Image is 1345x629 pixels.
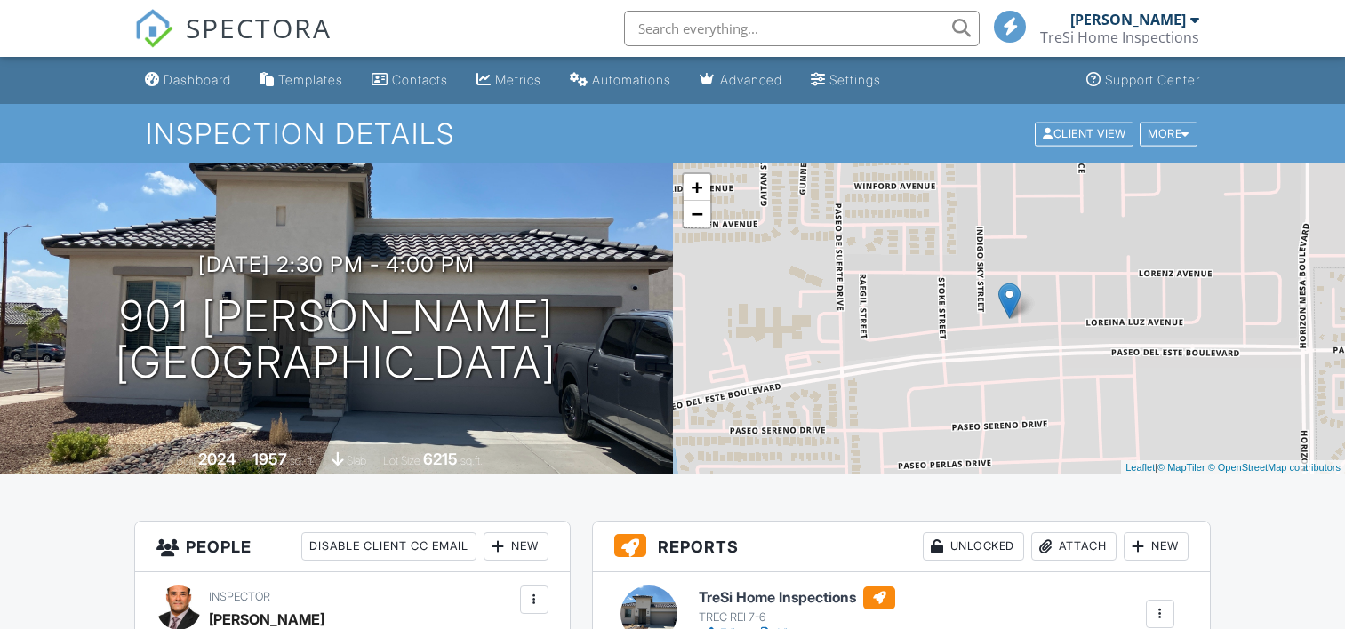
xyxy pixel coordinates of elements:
[1031,532,1117,561] div: Attach
[1140,122,1197,146] div: More
[209,590,270,603] span: Inspector
[829,72,881,87] div: Settings
[699,586,895,625] a: TreSi Home Inspections TREC REI 7-6
[1079,64,1207,97] a: Support Center
[1125,462,1155,473] a: Leaflet
[693,64,789,97] a: Advanced
[1033,126,1138,139] a: Client View
[592,72,671,87] div: Automations
[347,454,366,467] span: slab
[198,450,236,468] div: 2024
[135,522,569,572] h3: People
[252,450,287,468] div: 1957
[1124,532,1189,561] div: New
[484,532,548,561] div: New
[116,293,556,387] h1: 901 [PERSON_NAME] [GEOGRAPHIC_DATA]
[460,454,483,467] span: sq.ft.
[699,586,895,609] h6: TreSi Home Inspections
[1040,28,1199,46] div: TreSi Home Inspections
[290,454,315,467] span: sq. ft.
[1121,460,1345,475] div: |
[164,72,231,87] div: Dashboard
[495,72,541,87] div: Metrics
[923,532,1024,561] div: Unlocked
[804,64,888,97] a: Settings
[134,24,332,61] a: SPECTORA
[563,64,678,97] a: Automations (Basic)
[593,522,1210,572] h3: Reports
[383,454,420,467] span: Lot Size
[1035,122,1133,146] div: Client View
[684,201,710,227] a: Zoom out
[624,11,980,46] input: Search everything...
[278,72,343,87] div: Templates
[252,64,350,97] a: Templates
[684,174,710,201] a: Zoom in
[1157,462,1205,473] a: © MapTiler
[720,72,782,87] div: Advanced
[146,118,1199,149] h1: Inspection Details
[364,64,455,97] a: Contacts
[134,9,173,48] img: The Best Home Inspection Software - Spectora
[1105,72,1200,87] div: Support Center
[469,64,548,97] a: Metrics
[1208,462,1341,473] a: © OpenStreetMap contributors
[176,454,196,467] span: Built
[198,252,475,276] h3: [DATE] 2:30 pm - 4:00 pm
[138,64,238,97] a: Dashboard
[1070,11,1186,28] div: [PERSON_NAME]
[699,610,895,625] div: TREC REI 7-6
[301,532,476,561] div: Disable Client CC Email
[392,72,448,87] div: Contacts
[423,450,458,468] div: 6215
[186,9,332,46] span: SPECTORA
